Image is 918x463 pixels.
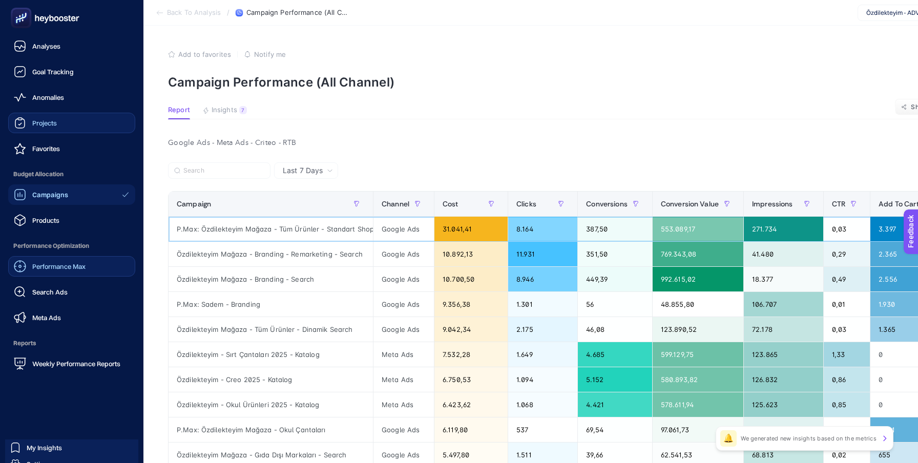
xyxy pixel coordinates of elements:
span: Report [168,106,190,114]
div: 18.377 [744,267,823,291]
a: Goal Tracking [8,61,135,82]
span: CTR [832,200,845,208]
div: 126.832 [744,367,823,392]
span: Campaign [177,200,211,208]
div: Meta Ads [373,392,434,417]
div: Meta Ads [373,342,434,367]
span: Insights [212,106,237,114]
div: 5.152 [578,367,652,392]
span: Search Ads [32,288,68,296]
span: Meta Ads [32,313,61,322]
div: 123.890,52 [653,317,743,342]
div: 449,39 [578,267,652,291]
span: Performance Max [32,262,86,270]
span: Back To Analysis [167,9,221,17]
a: Campaigns [8,184,135,205]
div: 351,50 [578,242,652,266]
div: 1.649 [508,342,577,367]
div: 4.421 [578,392,652,417]
button: Add to favorites [168,50,231,58]
div: 125.623 [744,392,823,417]
div: 56 [578,292,652,317]
div: 580.893,82 [653,367,743,392]
div: 4.685 [578,342,652,367]
div: 31.041,41 [434,217,508,241]
a: Favorites [8,138,135,159]
span: Projects [32,119,57,127]
a: Performance Max [8,256,135,277]
span: Campaign Performance (All Channel) [246,9,349,17]
div: 537 [508,417,577,442]
a: Search Ads [8,282,135,302]
span: Last 7 Days [283,165,323,176]
span: Anomalies [32,93,64,101]
div: 72.178 [744,317,823,342]
a: Anomalies [8,87,135,108]
div: Google Ads [373,217,434,241]
p: We generated new insights based on the metrics [741,434,877,443]
span: Notify me [254,50,286,58]
div: 1,33 [824,342,870,367]
span: Analyses [32,42,60,50]
div: 🔔 [720,430,737,447]
div: 0,49 [824,267,870,291]
span: Clicks [516,200,536,208]
div: 7 [239,106,247,114]
input: Search [183,167,264,175]
div: 0,03 [824,317,870,342]
div: 2.175 [508,317,577,342]
span: Conversions [586,200,628,208]
div: 10.892,13 [434,242,508,266]
div: 10.700,50 [434,267,508,291]
span: Impressions [752,200,793,208]
div: 0,85 [824,392,870,417]
span: Weekly Performance Reports [32,360,120,368]
span: Favorites [32,144,60,153]
div: Özdilekteyim - Sırt Çantaları 2025 - Katalog [169,342,373,367]
div: Özdilekteyim Mağaza - Branding - Search [169,267,373,291]
span: Channel [382,200,409,208]
div: Google Ads [373,242,434,266]
div: 0,03 [824,217,870,241]
div: 769.343,08 [653,242,743,266]
div: P.Max: Sadem - Branding [169,292,373,317]
div: Özdilekteyim - Creo 2025 - Katalog [169,367,373,392]
div: 9.042,34 [434,317,508,342]
span: Cost [443,200,458,208]
div: Özdilekteyim Mağaza - Branding - Remarketing - Search [169,242,373,266]
div: Özdilekteyim Mağaza - Tüm Ürünler - Dinamik Search [169,317,373,342]
div: 6.423,62 [434,392,508,417]
div: 41.480 [744,242,823,266]
div: 0,86 [824,367,870,392]
span: My Insights [27,444,62,452]
span: Performance Optimization [8,236,135,256]
span: Goal Tracking [32,68,74,76]
span: Add to favorites [178,50,231,58]
div: 7.532,28 [434,342,508,367]
div: 992.615,02 [653,267,743,291]
div: 11.931 [508,242,577,266]
div: Google Ads [373,267,434,291]
a: My Insights [5,439,138,456]
div: 97.061,73 [653,417,743,442]
div: 271.734 [744,217,823,241]
div: 599.129,75 [653,342,743,367]
div: 0,01 [824,417,870,442]
a: Meta Ads [8,307,135,328]
div: 48.855,80 [653,292,743,317]
a: Weekly Performance Reports [8,353,135,374]
span: Campaigns [32,191,68,199]
div: P.Max: Özdilekteyim Mağaza - Okul Çantaları [169,417,373,442]
div: 1.301 [508,292,577,317]
div: 553.089,17 [653,217,743,241]
span: Budget Allocation [8,164,135,184]
a: Products [8,210,135,230]
div: Google Ads [373,292,434,317]
div: 0,29 [824,242,870,266]
div: Meta Ads [373,367,434,392]
div: 123.865 [744,342,823,367]
a: Projects [8,113,135,133]
div: 387,50 [578,217,652,241]
span: / [227,8,229,16]
div: Özdilekteyim - Okul Ürünleri 2025 - Katalog [169,392,373,417]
